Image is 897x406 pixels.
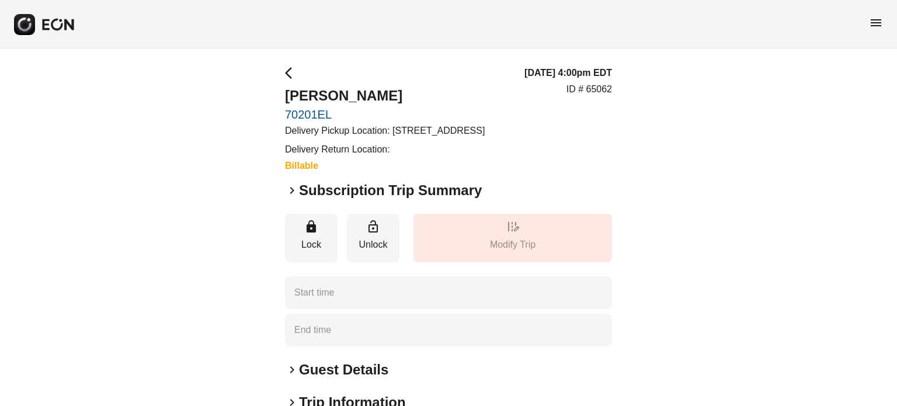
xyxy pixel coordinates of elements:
span: menu [869,16,883,30]
h3: [DATE] 4:00pm EDT [524,66,612,80]
span: lock [304,220,318,234]
h2: Guest Details [299,360,388,379]
span: lock_open [366,220,380,234]
h2: Subscription Trip Summary [299,181,482,200]
p: ID # 65062 [566,82,612,96]
button: Unlock [347,214,399,262]
span: arrow_back_ios [285,66,299,80]
h2: [PERSON_NAME] [285,86,485,105]
button: Lock [285,214,338,262]
h3: Billable [285,159,485,173]
span: keyboard_arrow_right [285,363,299,377]
span: keyboard_arrow_right [285,183,299,197]
a: 70201EL [285,107,485,122]
p: Delivery Return Location: [285,143,485,157]
p: Unlock [353,238,394,252]
p: Delivery Pickup Location: [STREET_ADDRESS] [285,124,485,138]
p: Lock [291,238,332,252]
